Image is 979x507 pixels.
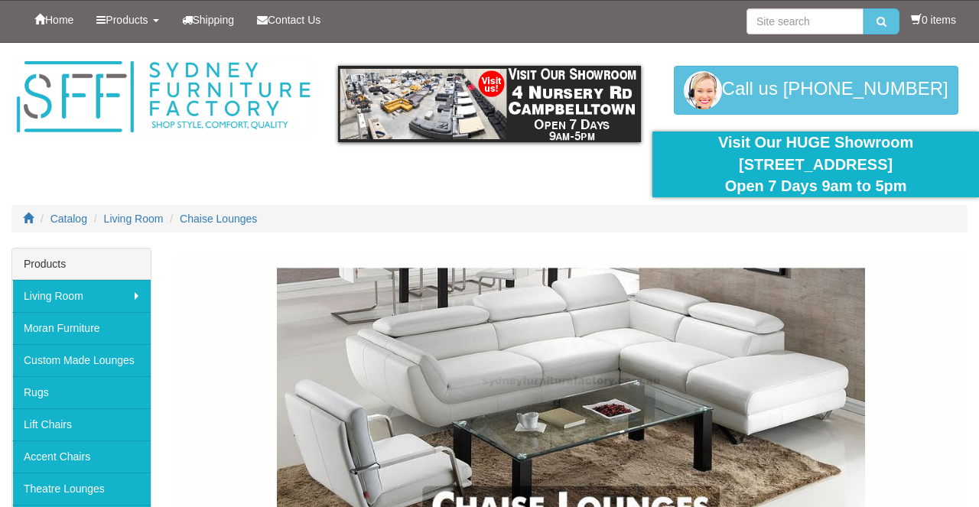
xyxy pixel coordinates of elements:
[106,14,148,26] span: Products
[12,249,151,280] div: Products
[45,14,73,26] span: Home
[11,58,315,136] img: Sydney Furniture Factory
[12,280,151,312] a: Living Room
[50,213,87,225] a: Catalog
[746,8,864,34] input: Site search
[12,344,151,376] a: Custom Made Lounges
[12,408,151,440] a: Lift Chairs
[12,473,151,505] a: Theatre Lounges
[12,440,151,473] a: Accent Chairs
[171,1,246,39] a: Shipping
[23,1,85,39] a: Home
[911,12,956,28] li: 0 items
[268,14,320,26] span: Contact Us
[12,312,151,344] a: Moran Furniture
[12,376,151,408] a: Rugs
[338,66,642,142] img: showroom.gif
[180,213,257,225] a: Chaise Lounges
[85,1,170,39] a: Products
[193,14,235,26] span: Shipping
[664,132,968,197] div: Visit Our HUGE Showroom [STREET_ADDRESS] Open 7 Days 9am to 5pm
[104,213,164,225] a: Living Room
[246,1,332,39] a: Contact Us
